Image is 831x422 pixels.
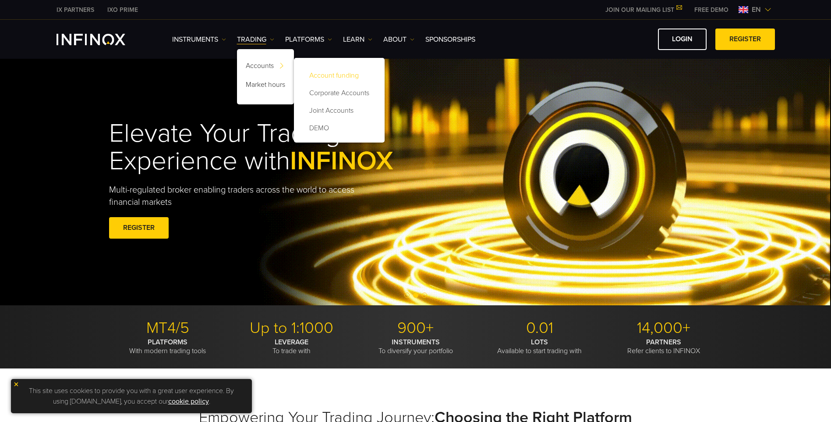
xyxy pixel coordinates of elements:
p: MT4/5 [109,318,226,338]
p: To diversify your portfolio [357,338,474,355]
img: yellow close icon [13,381,19,387]
h1: Elevate Your Trading Experience with [109,120,434,175]
a: DEMO [303,119,376,137]
strong: LEVERAGE [275,338,308,347]
a: SPONSORSHIPS [425,34,475,45]
a: Accounts [237,58,294,77]
a: INFINOX [101,5,145,14]
a: REGISTER [109,217,169,239]
a: Learn [343,34,372,45]
span: Go to slide 3 [422,293,427,298]
span: INFINOX [290,145,393,177]
strong: LOTS [531,338,548,347]
p: To trade with [233,338,350,355]
span: Go to slide 2 [413,293,418,298]
a: TRADING [237,34,274,45]
a: cookie policy [168,397,209,406]
a: INFINOX MENU [688,5,735,14]
a: Account funding [303,67,376,84]
p: Refer clients to INFINOX [605,338,722,355]
span: Go to slide 1 [404,293,410,298]
a: REGISTER [715,29,775,50]
strong: PARTNERS [646,338,681,347]
p: With modern trading tools [109,338,226,355]
span: en [748,4,764,15]
a: Market hours [237,77,294,96]
strong: PLATFORMS [148,338,187,347]
a: Joint Accounts [303,102,376,119]
a: PLATFORMS [285,34,332,45]
p: Up to 1:1000 [233,318,350,338]
a: INFINOX [50,5,101,14]
a: Instruments [172,34,226,45]
a: LOGIN [658,29,707,50]
p: Available to start trading with [481,338,598,355]
p: This site uses cookies to provide you with a great user experience. By using [DOMAIN_NAME], you a... [15,383,248,409]
p: Multi-regulated broker enabling traders across the world to access financial markets [109,184,369,208]
a: INFINOX Logo [57,34,146,45]
strong: INSTRUMENTS [392,338,440,347]
a: ABOUT [383,34,414,45]
p: 900+ [357,318,474,338]
p: 14,000+ [605,318,722,338]
p: 0.01 [481,318,598,338]
a: JOIN OUR MAILING LIST [599,6,688,14]
a: Corporate Accounts [303,84,376,102]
